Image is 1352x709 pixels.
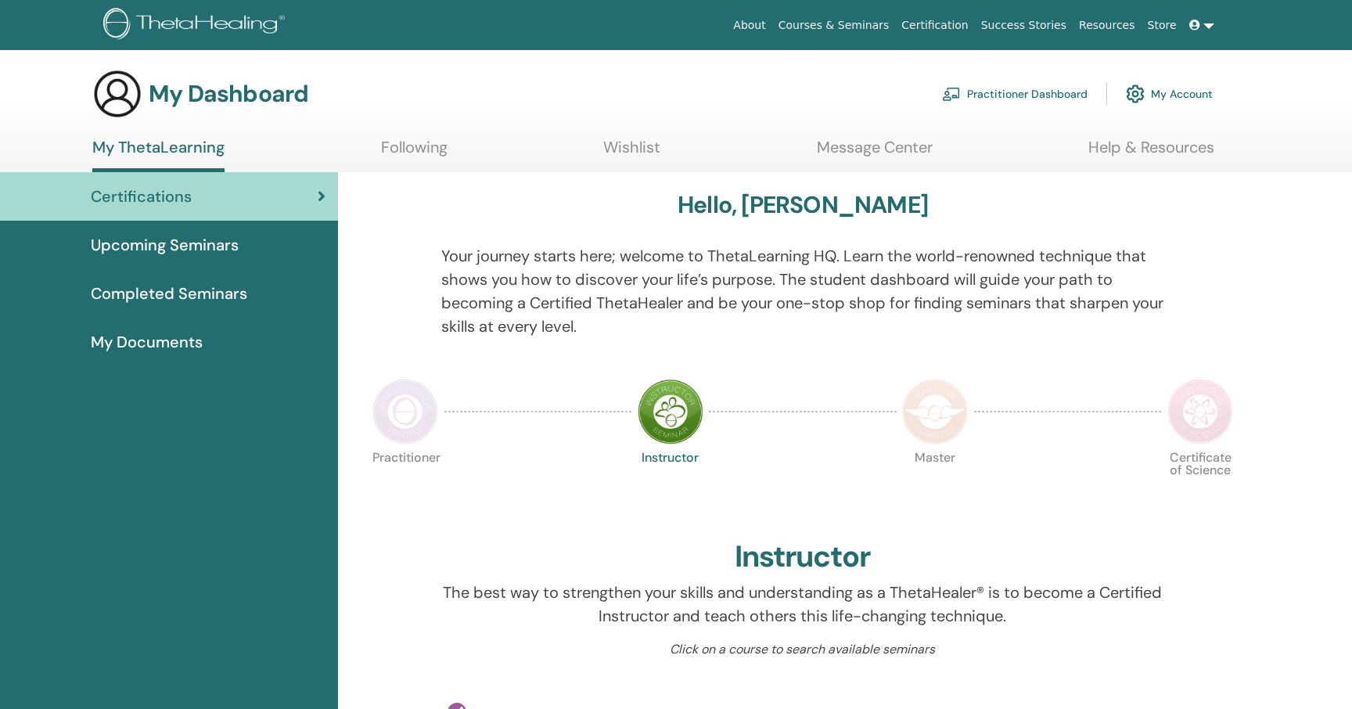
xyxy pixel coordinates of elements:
p: Click on a course to search available seminars [441,640,1165,659]
a: Success Stories [975,11,1073,40]
img: chalkboard-teacher.svg [942,87,961,101]
h2: Instructor [735,539,872,575]
img: cog.svg [1126,81,1145,107]
p: Instructor [638,452,703,517]
h3: My Dashboard [149,80,308,108]
a: Wishlist [603,138,660,168]
p: Practitioner [372,452,438,517]
img: Practitioner [372,379,438,444]
img: logo.png [103,8,290,43]
a: My ThetaLearning [92,138,225,172]
img: Master [902,379,968,444]
img: Instructor [638,379,703,444]
p: Your journey starts here; welcome to ThetaLearning HQ. Learn the world-renowned technique that sh... [441,244,1165,338]
p: The best way to strengthen your skills and understanding as a ThetaHealer® is to become a Certifi... [441,581,1165,628]
a: Following [381,138,448,168]
a: Help & Resources [1088,138,1214,168]
a: Courses & Seminars [772,11,896,40]
h3: Hello, [PERSON_NAME] [678,191,928,219]
a: Practitioner Dashboard [942,77,1088,111]
p: Certificate of Science [1167,452,1233,517]
span: Upcoming Seminars [91,233,239,257]
a: About [727,11,771,40]
a: Message Center [817,138,933,168]
img: Certificate of Science [1167,379,1233,444]
a: Resources [1073,11,1142,40]
span: Completed Seminars [91,282,247,305]
span: My Documents [91,330,203,354]
a: Store [1142,11,1183,40]
a: Certification [895,11,974,40]
a: My Account [1126,77,1213,111]
p: Master [902,452,968,517]
span: Certifications [91,185,192,208]
img: generic-user-icon.jpg [92,69,142,119]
